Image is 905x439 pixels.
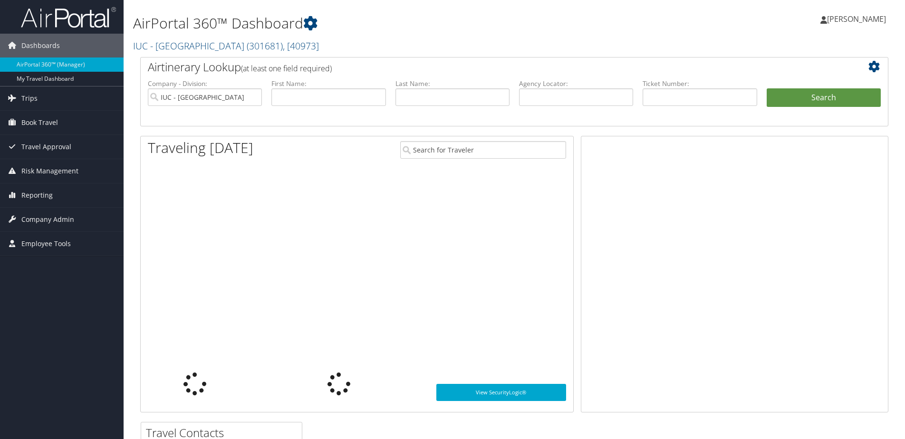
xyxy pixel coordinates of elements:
span: Trips [21,86,38,110]
span: (at least one field required) [241,63,332,74]
h1: Traveling [DATE] [148,138,253,158]
input: Search for Traveler [400,141,566,159]
span: Employee Tools [21,232,71,256]
button: Search [767,88,881,107]
label: Agency Locator: [519,79,633,88]
span: Company Admin [21,208,74,231]
span: Risk Management [21,159,78,183]
span: Dashboards [21,34,60,57]
a: View SecurityLogic® [436,384,566,401]
h1: AirPortal 360™ Dashboard [133,13,641,33]
span: Travel Approval [21,135,71,159]
span: Reporting [21,183,53,207]
label: Company - Division: [148,79,262,88]
label: Last Name: [395,79,510,88]
span: Book Travel [21,111,58,134]
span: ( 301681 ) [247,39,283,52]
span: [PERSON_NAME] [827,14,886,24]
a: [PERSON_NAME] [820,5,895,33]
a: IUC - [GEOGRAPHIC_DATA] [133,39,319,52]
label: First Name: [271,79,385,88]
span: , [ 40973 ] [283,39,319,52]
img: airportal-logo.png [21,6,116,29]
label: Ticket Number: [643,79,757,88]
h2: Airtinerary Lookup [148,59,818,75]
